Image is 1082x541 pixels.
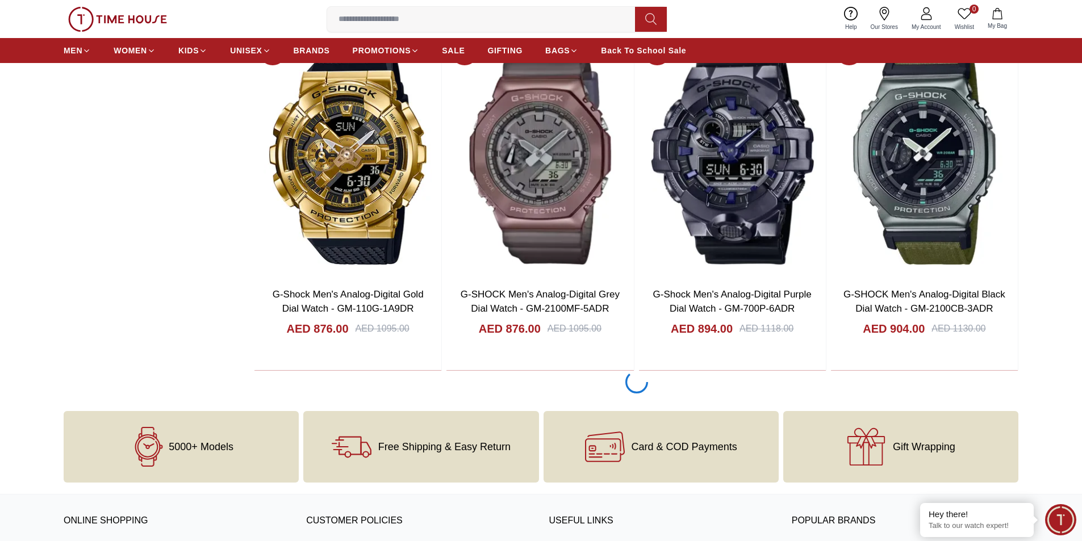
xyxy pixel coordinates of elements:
span: Help [841,23,862,31]
span: Our Stores [866,23,903,31]
a: MEN [64,40,91,61]
img: G-SHOCK Men's Analog-Digital Black Dial Watch - GM-2100CB-3ADR [831,33,1018,278]
h3: ONLINE SHOPPING [64,513,290,530]
div: AED 1130.00 [931,322,985,335]
button: My Bag [981,6,1014,32]
a: GIFTING [487,40,523,61]
a: 0Wishlist [948,5,981,33]
a: PROMOTIONS [353,40,420,61]
span: BAGS [545,45,570,56]
span: Back To School Sale [601,45,686,56]
a: Our Stores [864,5,905,33]
div: AED 1095.00 [548,322,601,335]
a: Help [838,5,864,33]
h3: Popular Brands [792,513,1018,530]
a: KIDS [178,40,207,61]
a: G-SHOCK Men's Analog-Digital Black Dial Watch - GM-2100CB-3ADR [843,289,1005,314]
p: Talk to our watch expert! [929,521,1025,531]
a: Back To School Sale [601,40,686,61]
span: SALE [442,45,465,56]
h4: AED 894.00 [671,321,733,337]
a: SALE [442,40,465,61]
span: Card & COD Payments [632,441,737,452]
div: Hey there! [929,509,1025,520]
span: MEN [64,45,82,56]
a: WOMEN [114,40,156,61]
div: Chat Widget [1045,504,1076,535]
span: My Bag [983,22,1012,30]
span: UNISEX [230,45,262,56]
div: AED 1118.00 [740,322,793,335]
a: BAGS [545,40,578,61]
span: Free Shipping & Easy Return [378,441,511,452]
h3: CUSTOMER POLICIES [306,513,533,530]
span: KIDS [178,45,199,56]
img: ... [68,7,167,32]
h4: AED 904.00 [863,321,925,337]
h3: USEFUL LINKS [549,513,776,530]
span: GIFTING [487,45,523,56]
h4: AED 876.00 [479,321,541,337]
a: G-SHOCK Men's Analog-Digital Grey Dial Watch - GM-2100MF-5ADR [461,289,620,314]
span: My Account [907,23,946,31]
div: AED 1095.00 [356,322,410,335]
a: BRANDS [294,40,330,61]
span: PROMOTIONS [353,45,411,56]
a: UNISEX [230,40,270,61]
span: Wishlist [950,23,979,31]
span: 0 [970,5,979,14]
span: Gift Wrapping [893,441,955,452]
h4: AED 876.00 [287,321,349,337]
span: BRANDS [294,45,330,56]
img: G-Shock Men's Analog-Digital Purple Dial Watch - GM-700P-6ADR [639,33,826,278]
a: G-Shock Men's Analog-Digital Purple Dial Watch - GM-700P-6ADR [653,289,812,314]
span: WOMEN [114,45,147,56]
a: G-Shock Men's Analog-Digital Gold Dial Watch - GM-110G-1A9DR [273,289,424,314]
img: G-Shock Men's Analog-Digital Gold Dial Watch - GM-110G-1A9DR [254,33,441,278]
span: 5000+ Models [169,441,233,452]
img: G-SHOCK Men's Analog-Digital Grey Dial Watch - GM-2100MF-5ADR [446,33,633,278]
